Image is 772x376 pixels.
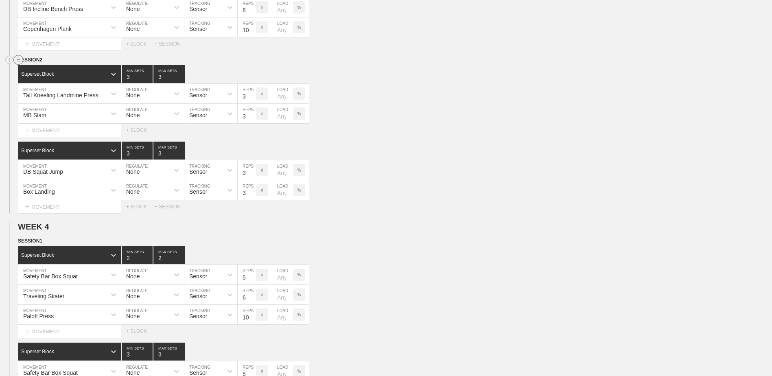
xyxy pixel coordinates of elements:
[261,92,263,96] p: #
[155,41,187,47] div: + SESSION
[21,71,54,77] div: Superset Block
[297,188,301,192] p: %
[21,349,54,354] div: Superset Block
[155,204,187,210] div: + SESSION
[261,369,263,374] p: #
[25,328,29,334] span: +
[25,40,29,47] span: +
[261,111,263,116] p: #
[18,200,121,214] div: MOVEMENT
[272,265,293,284] input: Any
[261,293,263,297] p: #
[23,369,78,376] div: Safety Bar Box Squat
[153,246,185,264] input: None
[189,92,207,98] div: Sensor
[18,222,49,231] span: WEEK 4
[297,168,301,173] p: %
[18,124,121,137] div: MOVEMENT
[189,188,207,195] div: Sensor
[272,285,293,304] input: Any
[272,84,293,103] input: Any
[189,313,207,319] div: Sensor
[126,41,155,47] div: + BLOCK
[18,57,42,63] span: SESSION 2
[126,112,140,118] div: None
[153,65,185,83] input: None
[189,273,207,280] div: Sensor
[272,180,293,200] input: Any
[297,293,301,297] p: %
[23,293,64,299] div: Traveling Skater
[189,293,207,299] div: Sensor
[189,112,207,118] div: Sensor
[297,273,301,277] p: %
[261,313,263,317] p: #
[297,111,301,116] p: %
[189,6,207,12] div: Sensor
[21,148,54,153] div: Superset Block
[23,188,55,195] div: Box Landing
[23,168,63,175] div: DB Squat Jump
[261,5,263,10] p: #
[272,305,293,324] input: Any
[126,188,140,195] div: None
[297,25,301,30] p: %
[18,37,121,51] div: MOVEMENT
[189,369,207,376] div: Sensor
[126,293,140,299] div: None
[23,6,83,12] div: DB Incline Bench Press
[126,168,140,175] div: None
[23,92,98,98] div: Tall Kneeling Landmine Press
[18,238,42,244] span: SESSION 1
[126,204,155,210] div: + BLOCK
[297,92,301,96] p: %
[18,325,121,338] div: MOVEMENT
[272,104,293,123] input: Any
[272,160,293,180] input: Any
[297,5,301,10] p: %
[297,313,301,317] p: %
[126,313,140,319] div: None
[126,26,140,32] div: None
[23,273,78,280] div: Safety Bar Box Squat
[261,25,263,30] p: #
[153,343,185,361] input: None
[126,92,140,98] div: None
[731,337,772,376] iframe: Chat Widget
[153,142,185,160] input: None
[272,17,293,37] input: Any
[261,188,263,192] p: #
[25,203,29,210] span: +
[126,273,140,280] div: None
[23,313,54,319] div: Paloff Press
[23,112,46,118] div: MB Slam
[126,127,155,133] div: + BLOCK
[189,168,207,175] div: Sensor
[23,26,72,32] div: Copenhagen Plank
[25,127,29,133] span: +
[261,273,263,277] p: #
[126,328,155,334] div: + BLOCK
[297,369,301,374] p: %
[126,369,140,376] div: None
[126,6,140,12] div: None
[21,252,54,258] div: Superset Block
[261,168,263,173] p: #
[189,26,207,32] div: Sensor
